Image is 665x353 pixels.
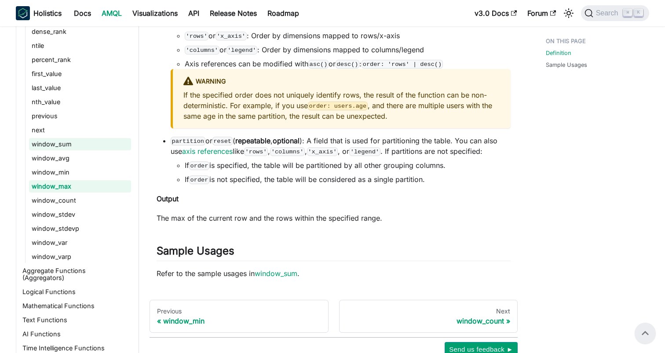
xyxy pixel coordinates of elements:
[127,6,183,20] a: Visualizations
[185,46,219,55] code: 'columns'
[227,46,257,55] code: 'legend'
[29,152,131,164] a: window_avg
[562,6,576,20] button: Switch between dark and light mode (currently light mode)
[362,60,443,69] code: order: 'rows' | desc()
[339,300,518,333] a: Nextwindow_count
[171,6,511,128] li: ( , ): A field that is used for ordering. The order defaults to ascending. The order can be set e...
[29,54,131,66] a: percent_rank
[546,49,571,57] a: Definition
[157,213,511,223] p: The max of the current row and the rows within the specified range.
[20,265,131,284] a: Aggregate Functions (Aggregators)
[171,135,511,185] li: or ( , ): A field that is used for partitioning the table. You can also use like , , , or . If pa...
[635,323,656,344] button: Scroll back to top
[29,237,131,249] a: window_var
[183,76,500,87] div: warning
[96,6,127,20] a: AMQL
[347,317,511,325] div: window_count
[157,244,511,261] h2: Sample Usages
[7,26,139,353] nav: Docs sidebar
[29,124,131,136] a: next
[29,110,131,122] a: previous
[235,136,270,145] strong: repeatable
[183,90,500,121] p: If the specified order does not uniquely identify rows, the result of the function can be non-det...
[216,32,246,40] code: 'x_axis'
[349,147,380,156] code: 'legend'
[469,6,522,20] a: v3.0 Docs
[185,30,511,41] li: or : Order by dimensions mapped to rows/x-axis
[593,9,624,17] span: Search
[33,8,62,18] b: Holistics
[185,58,511,69] li: Axis references can be modified with or :
[29,222,131,235] a: window_stdevp
[185,174,511,185] li: If is not specified, the table will be considered as a single partition.
[29,138,131,150] a: window_sum
[183,6,205,20] a: API
[185,32,208,40] code: 'rows'
[522,6,561,20] a: Forum
[185,160,511,171] li: If is specified, the table will be partitioned by all other grouping columns.
[29,40,131,52] a: ntile
[157,317,321,325] div: window_min
[307,147,338,156] code: 'x_axis'
[29,208,131,221] a: window_stdev
[150,300,518,333] nav: Docs pages
[273,136,300,145] strong: optional
[623,9,632,17] kbd: ⌘
[347,307,511,315] div: Next
[308,102,368,110] code: order: users.age
[308,60,329,69] code: asc()
[20,286,131,298] a: Logical Functions
[29,68,131,80] a: first_value
[546,61,587,69] a: Sample Usages
[29,194,131,207] a: window_count
[29,166,131,178] a: window_min
[29,25,131,38] a: dense_rank
[157,307,321,315] div: Previous
[182,147,233,156] a: axis references
[16,6,62,20] a: HolisticsHolistics
[20,300,131,312] a: Mathematical Functions
[29,96,131,108] a: nth_value
[20,328,131,340] a: AI Functions
[255,269,297,278] a: window_sum
[189,161,209,170] code: order
[29,82,131,94] a: last_value
[189,175,209,184] code: order
[581,5,649,21] button: Search (Command+K)
[185,44,511,55] li: or : Order by dimensions mapped to columns/legend
[270,147,305,156] code: 'columns'
[262,6,304,20] a: Roadmap
[150,300,329,333] a: Previouswindow_min
[336,60,359,69] code: desc()
[16,6,30,20] img: Holistics
[29,251,131,263] a: window_varp
[244,147,268,156] code: 'rows'
[171,137,205,146] code: partition
[634,9,643,17] kbd: K
[29,180,131,193] a: window_max
[157,194,179,203] strong: Output
[157,268,511,279] p: Refer to the sample usages in .
[69,6,96,20] a: Docs
[20,314,131,326] a: Text Functions
[212,137,233,146] code: reset
[205,6,262,20] a: Release Notes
